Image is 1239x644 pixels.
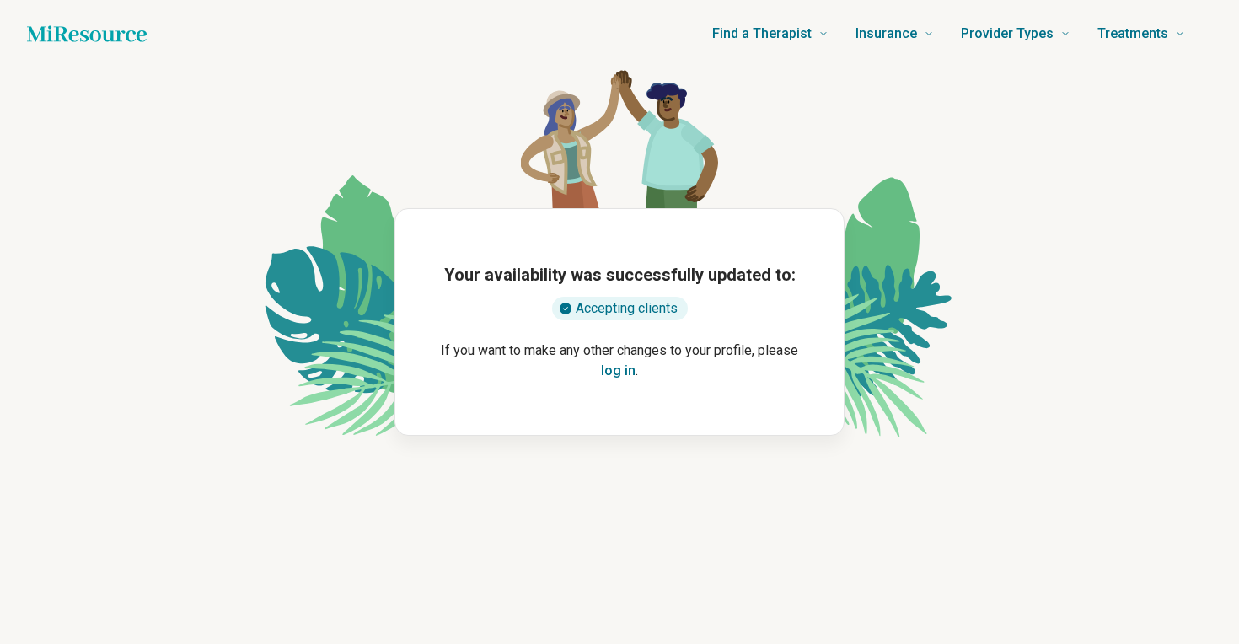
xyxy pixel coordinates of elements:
span: Insurance [855,22,917,46]
div: Accepting clients [552,297,688,320]
span: Find a Therapist [712,22,812,46]
a: Home page [27,17,147,51]
button: log in [601,361,636,381]
p: If you want to make any other changes to your profile, please . [422,341,817,381]
span: Treatments [1097,22,1168,46]
span: Provider Types [961,22,1054,46]
h1: Your availability was successfully updated to: [444,263,796,287]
